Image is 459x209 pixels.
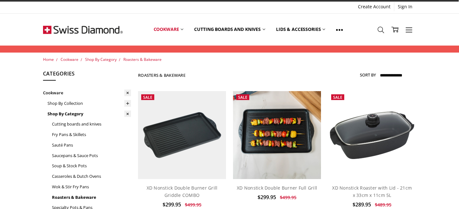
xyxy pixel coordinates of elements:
span: $289.95 [353,201,371,208]
a: Cookware [43,88,131,98]
img: XD Nonstick Roaster with Lid - 21cm x 33cm x 11cm 5L [328,109,416,161]
a: Cookware [61,57,78,62]
a: Soup & Stock Pots [52,161,131,171]
a: XD Nonstick Roaster with Lid - 21cm x 33cm x 11cm 5L [332,185,412,198]
span: Sale [238,95,247,100]
span: $489.95 [375,202,391,208]
img: Free Shipping On Every Order [43,14,123,46]
a: Show All [331,15,348,44]
a: Cutting boards and knives [189,15,271,44]
a: XD Nonstick Double Burner Grill Griddle COMBO [147,185,218,198]
a: Lids & Accessories [271,15,331,44]
span: $299.95 [258,194,276,201]
a: Sauté Pans [52,140,131,150]
a: Shop By Category [85,57,117,62]
img: XD Nonstick Double Burner Grill Griddle COMBO [138,91,226,179]
label: Sort By [360,70,376,80]
a: Cutting boards and knives [52,119,131,129]
a: Roasters & Bakeware [123,57,162,62]
h1: Roasters & Bakeware [138,73,186,78]
a: XD Nonstick Double Burner Full Grill [237,185,317,191]
span: $499.95 [280,194,296,200]
a: Wok & Stir Fry Pans [52,182,131,192]
a: Create Account [354,2,394,11]
a: Home [43,57,54,62]
a: XD Nonstick Roaster with Lid - 21cm x 33cm x 11cm 5L [328,91,416,179]
span: $299.95 [163,201,181,208]
a: Fry Pans & Skillets [52,129,131,140]
img: XD Nonstick Double Burner Full Grill [233,91,321,179]
span: $499.95 [185,202,201,208]
span: Sale [143,95,152,100]
h5: Categories [43,70,131,81]
a: Roasters & Bakeware [52,192,131,203]
a: Shop By Collection [47,98,131,109]
a: Shop By Category [47,109,131,119]
a: Sign In [394,2,416,11]
a: Cookware [148,15,189,44]
a: Saucepans & Sauce Pots [52,150,131,161]
span: Sale [333,95,342,100]
a: Casseroles & Dutch Ovens [52,171,131,182]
